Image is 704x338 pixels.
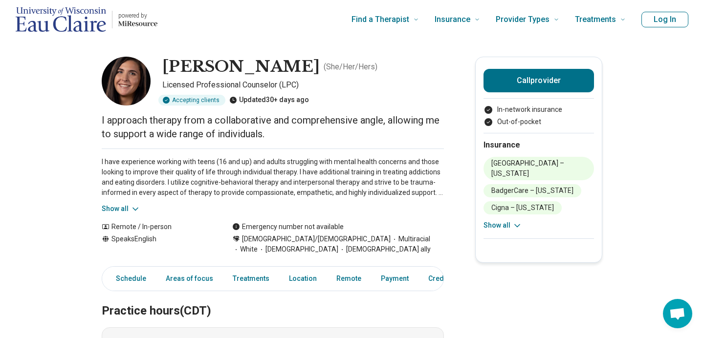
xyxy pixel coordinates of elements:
a: Payment [375,269,415,289]
a: Areas of focus [160,269,219,289]
button: Show all [484,220,522,231]
span: [DEMOGRAPHIC_DATA]/[DEMOGRAPHIC_DATA] [242,234,391,244]
h1: [PERSON_NAME] [162,57,320,77]
h2: Practice hours (CDT) [102,279,444,319]
span: Multiracial [391,234,430,244]
div: Accepting clients [158,95,225,106]
span: [DEMOGRAPHIC_DATA] ally [338,244,431,254]
button: Show all [102,204,140,214]
span: Treatments [575,13,616,26]
a: Credentials [422,269,471,289]
li: BadgerCare – [US_STATE] [484,184,581,197]
div: Emergency number not available [232,222,344,232]
a: Treatments [227,269,275,289]
li: Cigna – [US_STATE] [484,201,562,214]
div: Open chat [663,299,692,328]
span: [DEMOGRAPHIC_DATA] [258,244,338,254]
p: I have experience working with teens (16 and up) and adults struggling with mental health concern... [102,157,444,198]
li: [GEOGRAPHIC_DATA] – [US_STATE] [484,157,594,180]
div: Remote / In-person [102,222,213,232]
a: Location [283,269,323,289]
span: Insurance [435,13,470,26]
span: Find a Therapist [352,13,409,26]
img: Grace Grambort, Licensed Professional Counselor (LPC) [102,57,151,106]
p: ( She/Her/Hers ) [324,61,377,73]
p: I approach therapy from a collaborative and comprehensive angle, allowing me to support a wide ra... [102,113,444,141]
span: White [232,244,258,254]
button: Log In [641,12,688,27]
div: Updated 30+ days ago [229,95,309,106]
li: Out-of-pocket [484,117,594,127]
ul: Payment options [484,105,594,127]
p: Licensed Professional Counselor (LPC) [162,79,444,91]
button: Callprovider [484,69,594,92]
a: Home page [16,4,157,35]
li: In-network insurance [484,105,594,115]
p: powered by [118,12,157,20]
h2: Insurance [484,139,594,151]
div: Speaks English [102,234,213,254]
a: Remote [330,269,367,289]
span: Provider Types [496,13,550,26]
a: Schedule [104,269,152,289]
